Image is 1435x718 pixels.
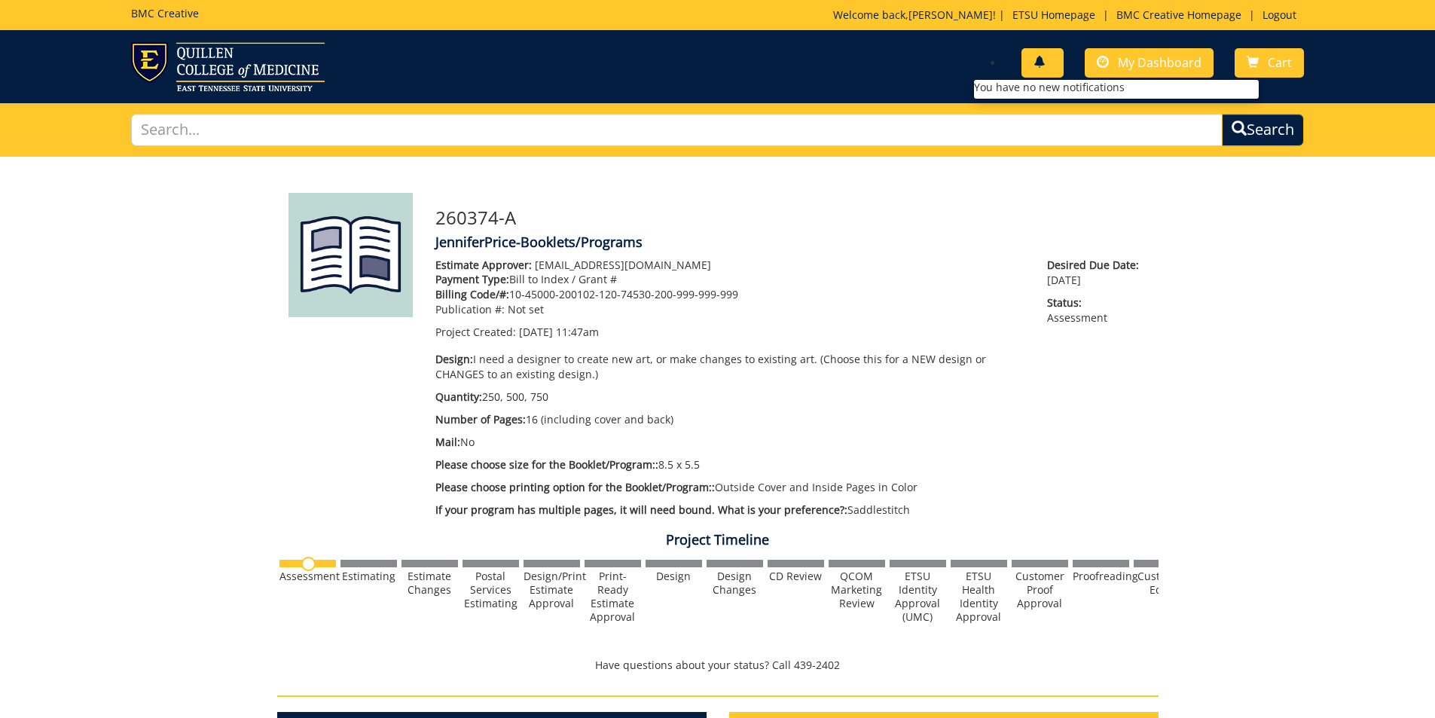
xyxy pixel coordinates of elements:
[435,390,1025,405] p: 250, 500, 750
[1047,295,1146,310] span: Status:
[435,503,1025,518] p: Saddlestitch
[131,114,1223,146] input: Search...
[435,258,532,272] span: Estimate Approver:
[1012,570,1068,610] div: Customer Proof Approval
[289,193,413,317] img: Product featured image
[435,287,1025,302] p: 10-45000-200102-120-74530-200-999-999-999
[1085,48,1214,78] a: My Dashboard
[435,325,516,339] span: Project Created:
[435,235,1147,250] h4: JenniferPrice-Booklets/Programs
[1047,258,1146,273] span: Desired Due Date:
[1073,570,1129,583] div: Proofreading
[435,435,1025,450] p: No
[435,287,509,301] span: Billing Code/#:
[1005,8,1103,22] a: ETSU Homepage
[131,42,325,91] img: ETSU logo
[951,570,1007,624] div: ETSU Health Identity Approval
[1255,8,1304,22] a: Logout
[1047,295,1146,325] p: Assessment
[435,503,847,517] span: If your program has multiple pages, it will need bound. What is your preference?:
[508,302,544,316] span: Not set
[435,272,1025,287] p: Bill to Index / Grant #
[519,325,599,339] span: [DATE] 11:47am
[435,208,1147,228] h3: 260374-A
[277,533,1159,548] h4: Project Timeline
[890,570,946,624] div: ETSU Identity Approval (UMC)
[833,8,1304,23] p: Welcome back, ! | | |
[279,570,336,583] div: Assessment
[435,272,509,286] span: Payment Type:
[974,80,1259,95] li: You have no new notifications
[1047,258,1146,288] p: [DATE]
[401,570,458,597] div: Estimate Changes
[1222,114,1304,146] button: Search
[1235,48,1304,78] a: Cart
[435,480,1025,495] p: Outside Cover and Inside Pages in Color
[1134,570,1190,597] div: Customer Edits
[435,412,1025,427] p: 16 (including cover and back)
[435,302,505,316] span: Publication #:
[524,570,580,610] div: Design/Print Estimate Approval
[768,570,824,583] div: CD Review
[435,390,482,404] span: Quantity:
[277,658,1159,673] p: Have questions about your status? Call 439-2402
[435,412,526,426] span: Number of Pages:
[707,570,763,597] div: Design Changes
[435,457,658,472] span: Please choose size for the Booklet/Program::
[435,435,460,449] span: Mail:
[1109,8,1249,22] a: BMC Creative Homepage
[131,8,199,19] h5: BMC Creative
[301,557,316,571] img: no
[463,570,519,610] div: Postal Services Estimating
[435,258,1025,273] p: [EMAIL_ADDRESS][DOMAIN_NAME]
[585,570,641,624] div: Print-Ready Estimate Approval
[340,570,397,583] div: Estimating
[1118,54,1201,71] span: My Dashboard
[435,480,715,494] span: Please choose printing option for the Booklet/Program::
[435,352,1025,382] p: I need a designer to create new art, or make changes to existing art. (Choose this for a NEW desi...
[908,8,993,22] a: [PERSON_NAME]
[646,570,702,583] div: Design
[829,570,885,610] div: QCOM Marketing Review
[435,457,1025,472] p: 8.5 x 5.5
[1268,54,1292,71] span: Cart
[435,352,473,366] span: Design:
